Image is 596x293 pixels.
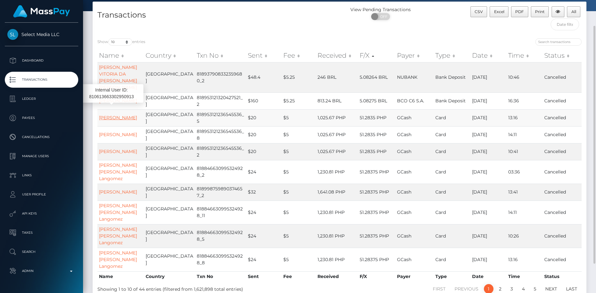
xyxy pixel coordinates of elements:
[358,271,395,282] th: F/X
[397,74,417,80] span: NUBANK
[434,271,471,282] th: Type
[144,143,195,160] td: [GEOGRAPHIC_DATA]
[5,206,78,222] a: API Keys
[470,184,507,201] td: [DATE]
[246,92,282,109] td: $160
[434,126,471,143] td: Card
[543,143,582,160] td: Cancelled
[358,92,395,109] td: 5.08275 BRL
[282,49,316,62] th: Fee: activate to sort column ascending
[144,160,195,184] td: [GEOGRAPHIC_DATA]
[144,201,195,224] td: [GEOGRAPHIC_DATA]
[397,233,411,239] span: GCash
[358,248,395,271] td: 51.28375 PHP
[358,201,395,224] td: 51.28375 PHP
[5,244,78,260] a: Search
[316,143,358,160] td: 1,025.67 PHP
[543,184,582,201] td: Cancelled
[195,160,246,184] td: 818846630995324928_2
[99,189,137,195] a: [PERSON_NAME]
[316,160,358,184] td: 1,230.81 PHP
[316,126,358,143] td: 1,025.67 PHP
[246,143,282,160] td: $20
[195,184,246,201] td: 818998759890374657_2
[7,94,76,104] p: Ledger
[475,9,483,14] span: CSV
[7,171,76,180] p: Links
[375,13,391,20] span: OFF
[507,224,543,248] td: 10:26
[5,72,78,88] a: Transactions
[434,92,471,109] td: Bank Deposit
[543,160,582,184] td: Cancelled
[494,9,504,14] span: Excel
[5,187,78,202] a: User Profile
[195,109,246,126] td: 818953121236545536_5
[99,162,137,181] a: [PERSON_NAME] [PERSON_NAME] Langomez
[552,6,565,17] button: Column visibility
[470,160,507,184] td: [DATE]
[535,38,582,46] input: Search transactions
[282,126,316,143] td: $5
[397,257,411,262] span: GCash
[99,149,137,154] a: [PERSON_NAME]
[470,126,507,143] td: [DATE]
[144,62,195,92] td: [GEOGRAPHIC_DATA]
[5,53,78,69] a: Dashboard
[144,248,195,271] td: [GEOGRAPHIC_DATA]
[397,132,411,137] span: GCash
[246,109,282,126] td: $20
[282,143,316,160] td: $5
[5,148,78,164] a: Manage Users
[99,203,137,222] a: [PERSON_NAME] [PERSON_NAME] Langomez
[195,201,246,224] td: 818846630995324928_11
[470,248,507,271] td: [DATE]
[7,113,76,123] p: Payees
[282,224,316,248] td: $5
[543,49,582,62] th: Status: activate to sort column ascending
[397,189,411,195] span: GCash
[358,224,395,248] td: 51.28375 PHP
[470,224,507,248] td: [DATE]
[507,160,543,184] td: 03:36
[7,56,76,65] p: Dashboard
[99,115,137,121] a: [PERSON_NAME]
[7,132,76,142] p: Cancellations
[282,184,316,201] td: $5
[80,84,143,103] div: Internal User ID: 810613663302950913
[144,184,195,201] td: [GEOGRAPHIC_DATA]
[358,109,395,126] td: 51.2835 PHP
[340,6,422,13] div: View Pending Transactions
[97,10,335,21] h4: Transactions
[144,109,195,126] td: [GEOGRAPHIC_DATA]
[5,167,78,183] a: Links
[434,62,471,92] td: Bank Deposit
[397,98,424,104] span: BCO C6 S.A.
[434,109,471,126] td: Card
[543,92,582,109] td: Cancelled
[7,151,76,161] p: Manage Users
[97,49,144,62] th: Name: activate to sort column ascending
[507,248,543,271] td: 13:16
[507,201,543,224] td: 14:11
[434,224,471,248] td: Card
[7,247,76,257] p: Search
[507,49,543,62] th: Time: activate to sort column ascending
[144,224,195,248] td: [GEOGRAPHIC_DATA]
[99,132,137,137] a: [PERSON_NAME]
[397,115,411,121] span: GCash
[5,32,78,37] span: Select Media LLC
[195,62,246,92] td: 818937908332359680_2
[316,224,358,248] td: 1,230.81 PHP
[358,184,395,201] td: 51.28375 PHP
[543,224,582,248] td: Cancelled
[282,201,316,224] td: $5
[144,271,195,282] th: Country
[108,38,132,46] select: Showentries
[543,126,582,143] td: Cancelled
[246,271,282,282] th: Sent
[397,169,411,175] span: GCash
[316,248,358,271] td: 1,230.81 PHP
[511,6,528,17] button: PDF
[316,201,358,224] td: 1,230.81 PHP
